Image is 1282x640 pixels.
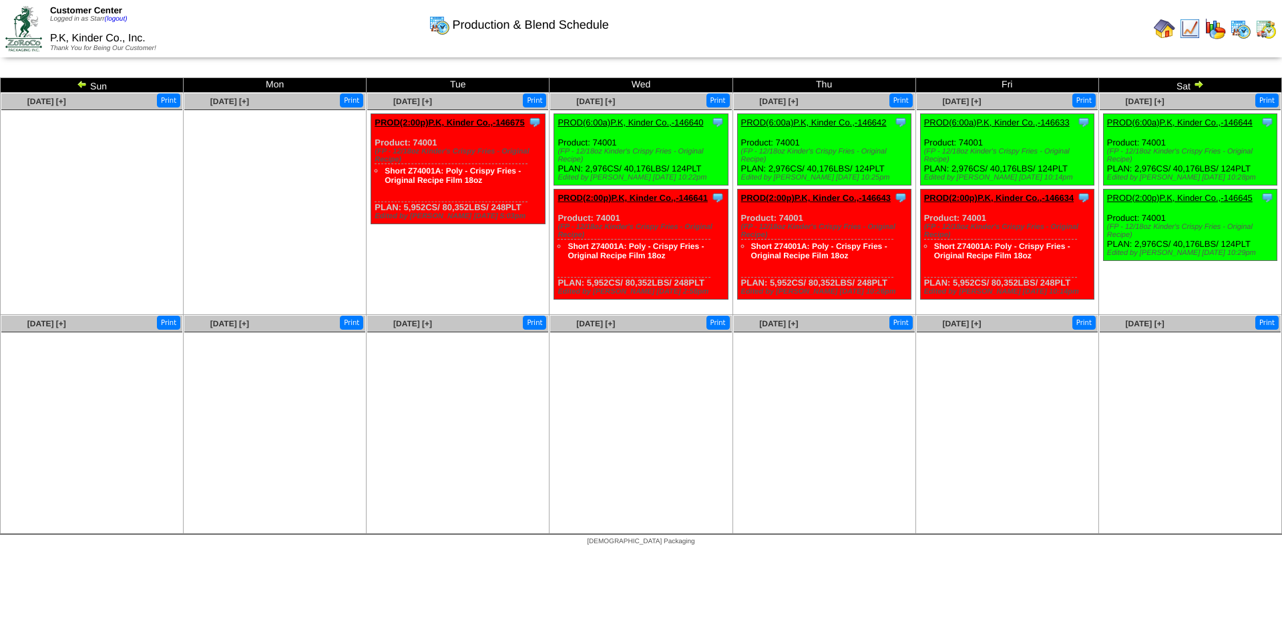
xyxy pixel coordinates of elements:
[741,193,891,203] a: PROD(2:00p)P.K, Kinder Co.,-146643
[1193,79,1204,89] img: arrowright.gif
[920,114,1094,186] div: Product: 74001 PLAN: 2,976CS / 40,176LBS / 124PLT
[889,316,913,330] button: Print
[934,242,1070,260] a: Short Z74001A: Poly - Crispy Fries - Original Recipe Film 18oz
[1255,316,1279,330] button: Print
[558,117,703,127] a: PROD(6:00a)P.K, Kinder Co.,-146640
[50,5,122,15] span: Customer Center
[523,93,546,107] button: Print
[50,45,156,52] span: Thank You for Being Our Customer!
[924,117,1070,127] a: PROD(6:00a)P.K, Kinder Co.,-146633
[5,6,42,51] img: ZoRoCo_Logo(Green%26Foil)%20jpg.webp
[732,78,915,93] td: Thu
[27,97,66,106] a: [DATE] [+]
[741,223,911,239] div: (FP - 12/18oz Kinder's Crispy Fries - Original Recipe)
[558,193,707,203] a: PROD(2:00p)P.K, Kinder Co.,-146641
[554,114,728,186] div: Product: 74001 PLAN: 2,976CS / 40,176LBS / 124PLT
[1098,78,1281,93] td: Sat
[340,316,363,330] button: Print
[587,538,694,545] span: [DEMOGRAPHIC_DATA] Packaging
[77,79,87,89] img: arrowleft.gif
[1107,193,1253,203] a: PROD(2:00p)P.K, Kinder Co.,-146645
[1107,117,1253,127] a: PROD(6:00a)P.K, Kinder Co.,-146644
[1103,190,1277,261] div: Product: 74001 PLAN: 2,976CS / 40,176LBS / 124PLT
[924,288,1094,296] div: Edited by [PERSON_NAME] [DATE] 10:14pm
[367,78,550,93] td: Tue
[576,97,615,106] a: [DATE] [+]
[210,319,249,328] a: [DATE] [+]
[1261,191,1274,204] img: Tooltip
[741,174,911,182] div: Edited by [PERSON_NAME] [DATE] 10:25pm
[568,242,704,260] a: Short Z74001A: Poly - Crispy Fries - Original Recipe Film 18oz
[27,319,66,328] a: [DATE] [+]
[375,147,544,164] div: (FP - 12/18oz Kinder's Crispy Fries - Original Recipe)
[1255,18,1277,39] img: calendarinout.gif
[741,117,887,127] a: PROD(6:00a)P.K, Kinder Co.,-146642
[1103,114,1277,186] div: Product: 74001 PLAN: 2,976CS / 40,176LBS / 124PLT
[1261,115,1274,129] img: Tooltip
[1126,319,1164,328] a: [DATE] [+]
[1077,191,1090,204] img: Tooltip
[523,316,546,330] button: Print
[751,242,887,260] a: Short Z74001A: Poly - Crispy Fries - Original Recipe Film 18oz
[1255,93,1279,107] button: Print
[157,93,180,107] button: Print
[1072,93,1096,107] button: Print
[759,319,798,328] a: [DATE] [+]
[915,78,1098,93] td: Fri
[737,190,911,300] div: Product: 74001 PLAN: 5,952CS / 80,352LBS / 248PLT
[1107,147,1277,164] div: (FP - 12/18oz Kinder's Crispy Fries - Original Recipe)
[50,33,146,44] span: P.K, Kinder Co., Inc.
[759,97,798,106] span: [DATE] [+]
[576,319,615,328] a: [DATE] [+]
[371,114,545,224] div: Product: 74001 PLAN: 5,952CS / 80,352LBS / 248PLT
[889,93,913,107] button: Print
[1126,97,1164,106] a: [DATE] [+]
[741,288,911,296] div: Edited by [PERSON_NAME] [DATE] 10:26pm
[1107,223,1277,239] div: (FP - 12/18oz Kinder's Crispy Fries - Original Recipe)
[393,319,432,328] a: [DATE] [+]
[429,14,450,35] img: calendarprod.gif
[558,174,727,182] div: Edited by [PERSON_NAME] [DATE] 10:22pm
[210,97,249,106] a: [DATE] [+]
[1179,18,1201,39] img: line_graph.gif
[1072,316,1096,330] button: Print
[1,78,184,93] td: Sun
[920,190,1094,300] div: Product: 74001 PLAN: 5,952CS / 80,352LBS / 248PLT
[894,191,907,204] img: Tooltip
[924,223,1094,239] div: (FP - 12/18oz Kinder's Crispy Fries - Original Recipe)
[942,97,981,106] a: [DATE] [+]
[924,147,1094,164] div: (FP - 12/18oz Kinder's Crispy Fries - Original Recipe)
[554,190,728,300] div: Product: 74001 PLAN: 5,952CS / 80,352LBS / 248PLT
[1205,18,1226,39] img: graph.gif
[340,93,363,107] button: Print
[393,97,432,106] span: [DATE] [+]
[558,223,727,239] div: (FP - 12/18oz Kinder's Crispy Fries - Original Recipe)
[741,147,911,164] div: (FP - 12/18oz Kinder's Crispy Fries - Original Recipe)
[528,115,542,129] img: Tooltip
[924,174,1094,182] div: Edited by [PERSON_NAME] [DATE] 10:14pm
[924,193,1074,203] a: PROD(2:00p)P.K, Kinder Co.,-146634
[385,166,521,185] a: Short Z74001A: Poly - Crispy Fries - Original Recipe Film 18oz
[942,319,981,328] span: [DATE] [+]
[558,288,727,296] div: Edited by [PERSON_NAME] [DATE] 2:58pm
[105,15,128,23] a: (logout)
[375,212,544,220] div: Edited by [PERSON_NAME] [DATE] 5:03pm
[894,115,907,129] img: Tooltip
[737,114,911,186] div: Product: 74001 PLAN: 2,976CS / 40,176LBS / 124PLT
[184,78,367,93] td: Mon
[1107,249,1277,257] div: Edited by [PERSON_NAME] [DATE] 10:29pm
[50,15,128,23] span: Logged in as Starr
[453,18,609,32] span: Production & Blend Schedule
[711,115,724,129] img: Tooltip
[558,147,727,164] div: (FP - 12/18oz Kinder's Crispy Fries - Original Recipe)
